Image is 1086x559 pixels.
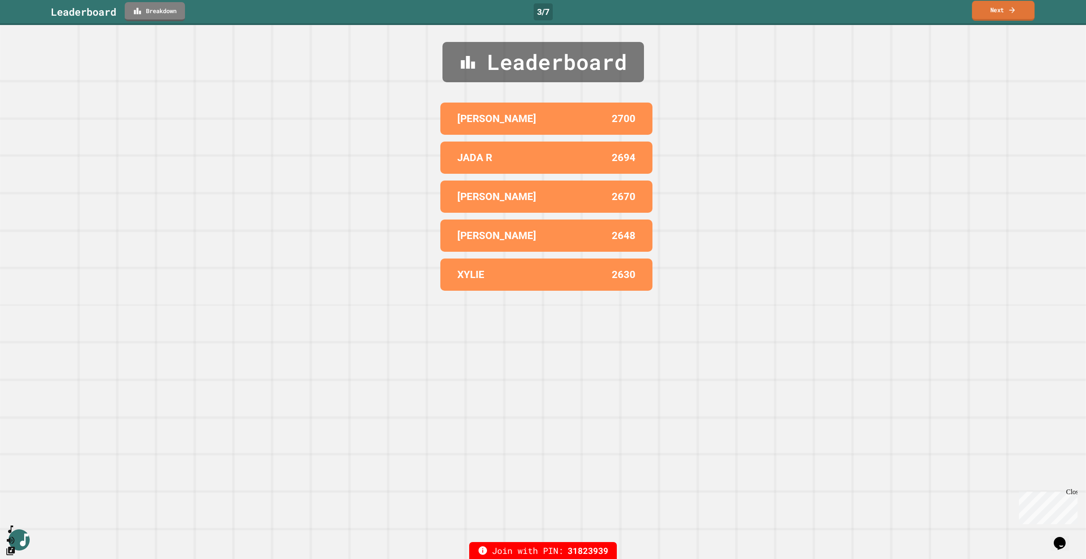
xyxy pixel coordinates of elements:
[568,544,608,557] span: 31823939
[6,535,16,545] button: Mute music
[6,545,16,556] button: Change Music
[51,4,116,19] div: Leaderboard
[612,267,635,282] p: 2630
[612,228,635,243] p: 2648
[442,42,644,82] div: Leaderboard
[457,111,536,126] p: [PERSON_NAME]
[457,228,536,243] p: [PERSON_NAME]
[125,2,185,21] a: Breakdown
[1050,525,1078,551] iframe: chat widget
[457,150,492,165] p: JADA R
[457,267,484,282] p: XYLIE
[6,524,16,535] button: SpeedDial basic example
[469,542,617,559] div: Join with PIN:
[3,3,59,54] div: Chat with us now!Close
[457,189,536,204] p: [PERSON_NAME]
[612,189,635,204] p: 2670
[972,1,1035,21] a: Next
[534,3,553,20] div: 3 / 7
[1016,488,1078,524] iframe: chat widget
[612,111,635,126] p: 2700
[612,150,635,165] p: 2694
